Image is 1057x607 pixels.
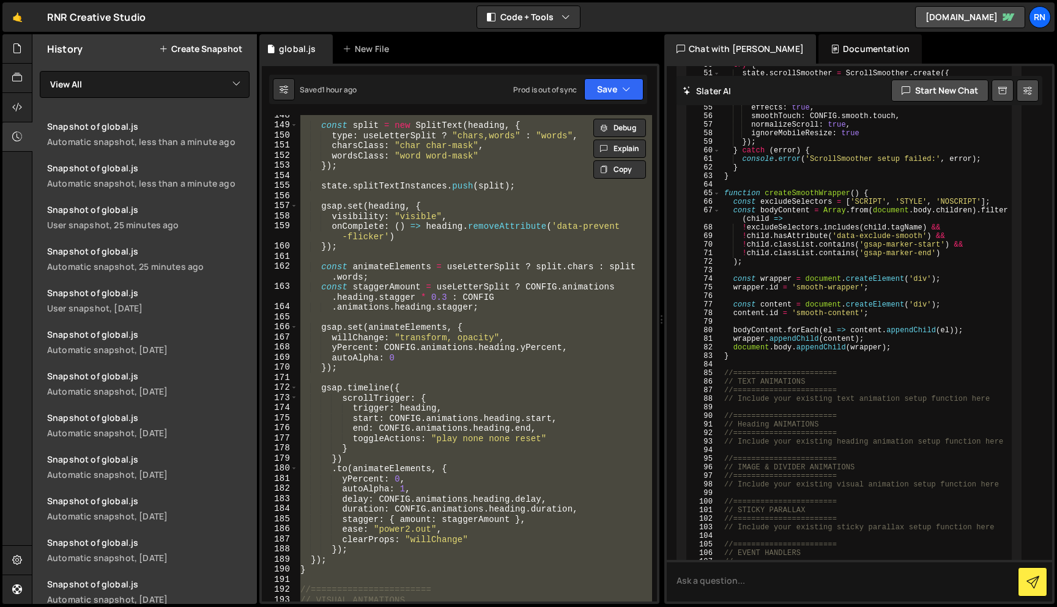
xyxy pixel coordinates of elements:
div: 190 [262,564,298,575]
div: User snapshot, [DATE] [47,302,250,314]
button: Start new chat [891,80,988,102]
a: Snapshot of global.jsAutomatic snapshot, less than a minute ago [40,155,257,196]
div: 98 [688,480,721,489]
div: 193 [262,595,298,605]
div: 179 [262,453,298,464]
div: 166 [262,322,298,332]
button: Debug [593,119,646,137]
div: 91 [688,420,721,429]
div: 82 [688,343,721,352]
div: 89 [688,403,721,412]
div: 175 [262,413,298,423]
div: 164 [262,302,298,312]
div: 154 [262,171,298,181]
div: 81 [688,335,721,343]
div: Snapshot of global.js [47,162,250,174]
div: 173 [262,393,298,403]
div: Automatic snapshot, [DATE] [47,510,250,522]
div: 90 [688,412,721,420]
div: 165 [262,312,298,322]
button: Code + Tools [477,6,580,28]
div: 94 [688,446,721,455]
div: 189 [262,554,298,565]
div: 177 [262,433,298,444]
div: 84 [688,360,721,369]
div: 68 [688,223,721,232]
div: Snapshot of global.js [47,204,250,215]
div: 76 [688,292,721,300]
button: Create Snapshot [159,44,242,54]
div: 187 [262,534,298,545]
div: 185 [262,514,298,524]
div: 148 [262,110,298,121]
div: 192 [262,584,298,595]
div: Automatic snapshot, 25 minutes ago [47,261,250,272]
div: Automatic snapshot, less than a minute ago [47,177,250,189]
div: 85 [688,369,721,378]
div: Prod is out of sync [513,84,577,95]
div: 107 [688,557,721,566]
div: 161 [262,251,298,262]
div: Snapshot of global.js [47,412,250,423]
div: 105 [688,540,721,549]
div: 66 [688,198,721,206]
a: Snapshot of global.js Automatic snapshot, 25 minutes ago [40,238,257,280]
div: Automatic snapshot, [DATE] [47,385,250,397]
div: Snapshot of global.js [47,495,250,507]
div: User snapshot, 25 minutes ago [47,219,250,231]
div: 61 [688,155,721,163]
div: 58 [688,129,721,138]
div: 88 [688,395,721,403]
div: 73 [688,266,721,275]
div: 1 hour ago [322,84,357,95]
a: Snapshot of global.js Automatic snapshot, [DATE] [40,446,257,488]
div: 63 [688,172,721,181]
div: 182 [262,483,298,494]
div: 93 [688,438,721,446]
div: Automatic snapshot, less than a minute ago [47,136,250,147]
div: Automatic snapshot, [DATE] [47,594,250,605]
div: 71 [688,249,721,258]
a: 🤙 [2,2,32,32]
div: 158 [262,211,298,222]
div: 64 [688,181,721,189]
div: 80 [688,326,721,335]
div: 72 [688,258,721,266]
div: 75 [688,283,721,292]
a: RN [1029,6,1051,28]
a: Snapshot of global.js User snapshot, [DATE] [40,280,257,321]
div: 159 [262,221,298,241]
div: 149 [262,120,298,130]
div: 178 [262,443,298,453]
div: 103 [688,523,721,532]
div: Automatic snapshot, [DATE] [47,427,250,439]
div: 155 [262,181,298,191]
div: 153 [262,160,298,171]
a: Snapshot of global.js Automatic snapshot, [DATE] [40,404,257,446]
div: 162 [262,261,298,281]
div: 65 [688,189,721,198]
div: 96 [688,463,721,472]
a: Snapshot of global.jsAutomatic snapshot, less than a minute ago [40,113,257,155]
div: 174 [262,403,298,413]
div: 106 [688,549,721,557]
div: 172 [262,382,298,393]
div: 160 [262,241,298,251]
button: Save [584,78,643,100]
div: global.js [279,43,316,55]
a: Snapshot of global.js Automatic snapshot, [DATE] [40,363,257,404]
div: Snapshot of global.js [47,287,250,299]
div: 97 [688,472,721,480]
div: 151 [262,140,298,151]
div: 188 [262,544,298,554]
div: 87 [688,386,721,395]
div: Automatic snapshot, [DATE] [47,344,250,356]
div: 167 [262,332,298,343]
div: 99 [688,489,721,497]
div: 59 [688,138,721,146]
h2: Slater AI [683,85,732,97]
div: 170 [262,362,298,373]
a: Snapshot of global.js User snapshot, 25 minutes ago [40,196,257,238]
button: Copy [593,160,646,179]
a: Snapshot of global.js Automatic snapshot, [DATE] [40,321,257,363]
